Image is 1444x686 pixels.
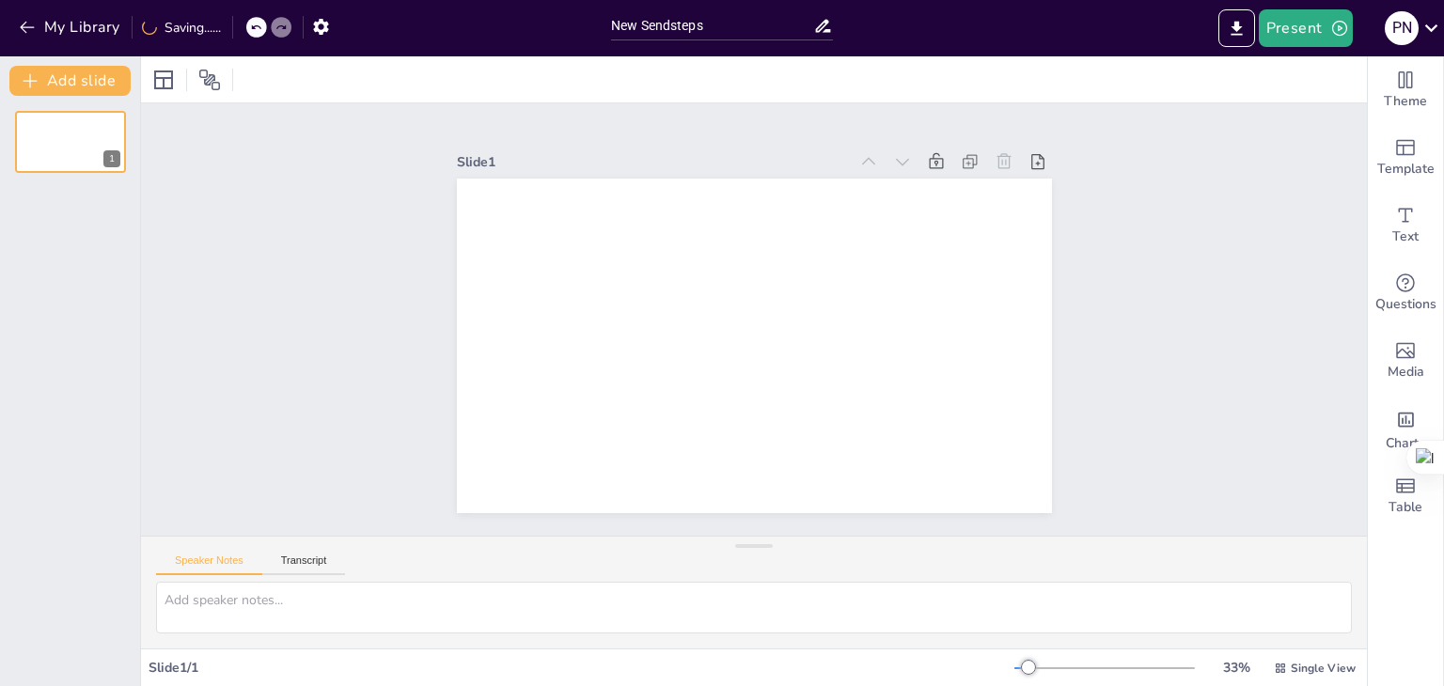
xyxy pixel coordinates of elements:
[1368,395,1443,462] div: Add charts and graphs
[1368,192,1443,259] div: Add text boxes
[1377,159,1435,179] span: Template
[1385,11,1419,45] div: P N
[1388,362,1424,382] span: Media
[142,19,221,37] div: Saving......
[198,69,221,91] span: Position
[457,153,849,171] div: Slide 1
[9,66,131,96] button: Add slide
[14,12,128,42] button: My Library
[1291,661,1356,676] span: Single View
[1392,226,1419,247] span: Text
[149,65,179,95] div: Layout
[1368,259,1443,327] div: Get real-time input from your audience
[1368,124,1443,192] div: Add ready made slides
[1368,462,1443,530] div: Add a table
[1214,659,1259,677] div: 33 %
[103,150,120,167] div: 1
[1368,56,1443,124] div: Change the overall theme
[1385,9,1419,47] button: P N
[1386,433,1425,454] span: Charts
[149,659,1014,677] div: Slide 1 / 1
[1384,91,1427,112] span: Theme
[1218,9,1255,47] button: Export to PowerPoint
[1259,9,1353,47] button: Present
[1368,327,1443,395] div: Add images, graphics, shapes or video
[262,554,346,575] button: Transcript
[611,12,813,39] input: Insert title
[156,554,262,575] button: Speaker Notes
[1375,294,1436,315] span: Questions
[15,111,126,173] div: 1
[1389,497,1422,518] span: Table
